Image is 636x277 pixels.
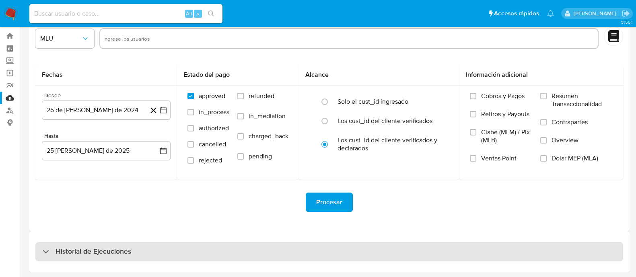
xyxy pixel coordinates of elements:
[622,9,630,18] a: Salir
[547,10,554,17] a: Notificaciones
[29,8,222,19] input: Buscar usuario o caso...
[494,9,539,18] span: Accesos rápidos
[186,10,192,17] span: Alt
[573,10,619,17] p: martin.degiuli@mercadolibre.com
[203,8,219,19] button: search-icon
[197,10,199,17] span: s
[621,19,632,25] span: 3.155.1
